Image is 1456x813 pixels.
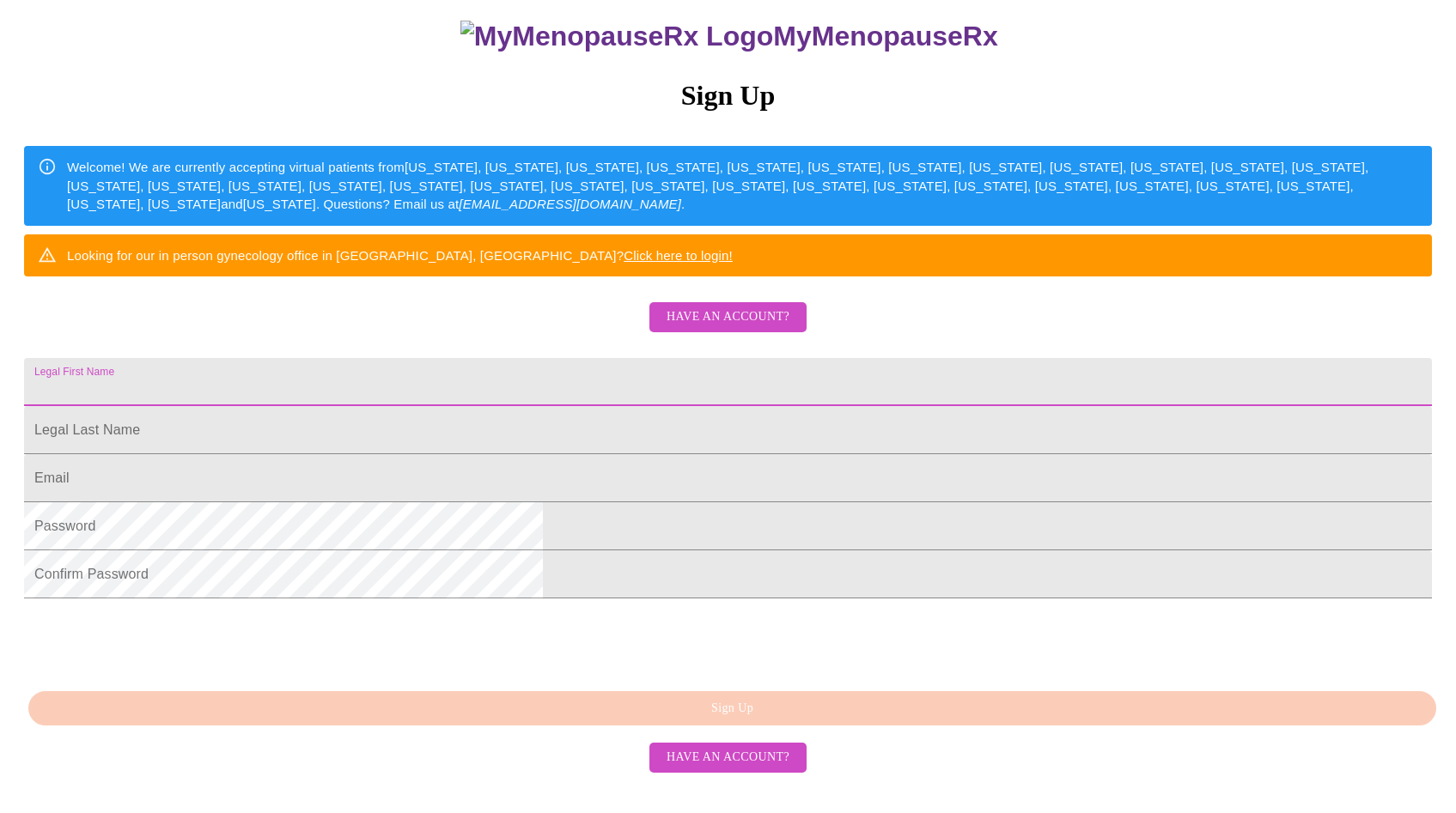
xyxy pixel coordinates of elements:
em: [EMAIL_ADDRESS][DOMAIN_NAME] [459,197,681,211]
a: Have an account? [645,749,811,763]
span: Have an account? [667,306,789,328]
h3: MyMenopauseRx [27,21,1433,52]
a: Have an account? [645,321,811,336]
button: Have an account? [649,743,807,773]
img: MyMenopauseRx Logo [460,21,773,52]
button: Have an account? [649,302,807,332]
iframe: reCAPTCHA [24,607,285,674]
a: Click here to login! [624,248,733,263]
div: Looking for our in person gynecology office in [GEOGRAPHIC_DATA], [GEOGRAPHIC_DATA]? [67,240,733,271]
h3: Sign Up [24,80,1432,112]
div: Welcome! We are currently accepting virtual patients from [US_STATE], [US_STATE], [US_STATE], [US... [67,151,1418,220]
span: Have an account? [667,747,789,768]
